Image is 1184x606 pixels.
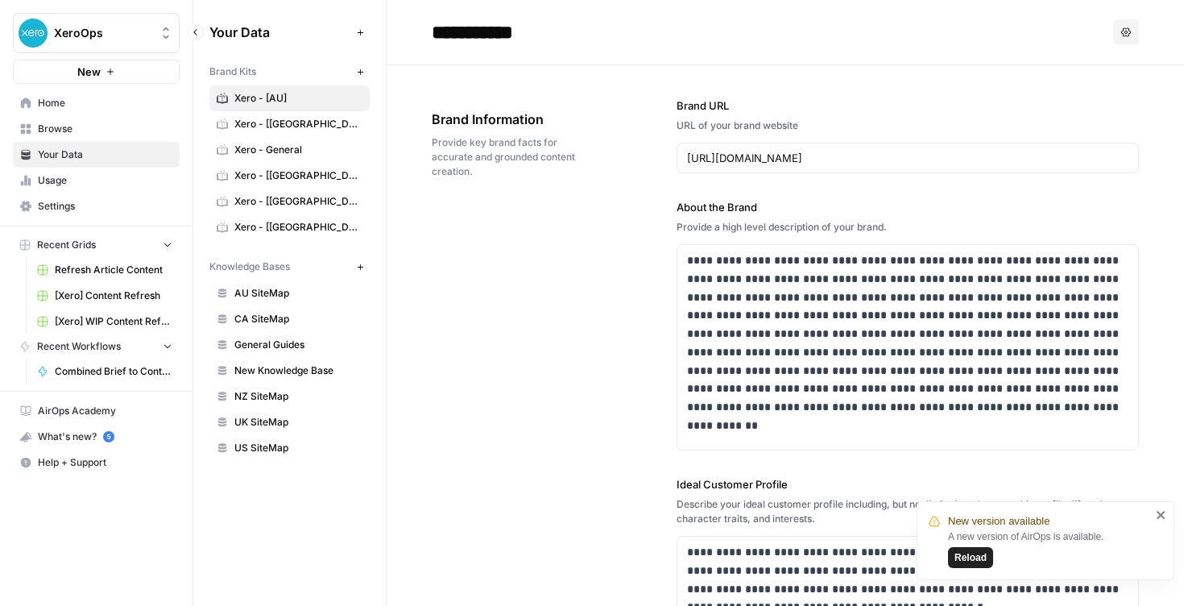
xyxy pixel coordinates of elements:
span: Browse [38,122,172,136]
span: NZ SiteMap [234,389,362,404]
button: Recent Grids [13,233,180,257]
button: Reload [948,547,993,568]
span: Brand Information [432,110,586,129]
a: Xero - [[GEOGRAPHIC_DATA]] [209,163,370,189]
a: [Xero] WIP Content Refresh [30,309,180,334]
span: UK SiteMap [234,415,362,430]
img: XeroOps Logo [19,19,48,48]
a: General Guides [209,332,370,358]
div: Provide a high level description of your brand. [677,220,1140,235]
a: Xero - [[GEOGRAPHIC_DATA]] [209,189,370,214]
a: UK SiteMap [209,409,370,435]
span: Your Data [209,23,350,42]
button: Workspace: XeroOps [13,13,180,53]
div: URL of your brand website [677,118,1140,133]
span: Xero - [[GEOGRAPHIC_DATA]] [234,220,362,235]
span: New version available [948,513,1049,529]
a: NZ SiteMap [209,384,370,409]
button: Help + Support [13,450,180,475]
span: Xero - General [234,143,362,157]
span: General Guides [234,338,362,352]
div: Describe your ideal customer profile including, but not limited to, demographic profile, lifestyl... [677,497,1140,526]
input: www.sundaysoccer.com [687,150,1129,166]
div: What's new? [14,425,179,449]
span: New [77,64,101,80]
span: CA SiteMap [234,312,362,326]
span: [Xero] Content Refresh [55,288,172,303]
button: close [1156,508,1167,521]
span: Recent Workflows [37,339,121,354]
label: Brand URL [677,98,1140,114]
text: 5 [106,433,110,441]
span: Xero - [[GEOGRAPHIC_DATA]] [234,168,362,183]
span: Knowledge Bases [209,259,290,274]
span: Home [38,96,172,110]
button: What's new? 5 [13,424,180,450]
span: [Xero] WIP Content Refresh [55,314,172,329]
span: XeroOps [54,25,151,41]
a: 5 [103,431,114,442]
a: New Knowledge Base [209,358,370,384]
span: Combined Brief to Content [55,364,172,379]
span: Help + Support [38,455,172,470]
a: AU SiteMap [209,280,370,306]
span: Settings [38,199,172,214]
a: Xero - [[GEOGRAPHIC_DATA]] [209,214,370,240]
a: Home [13,90,180,116]
span: Your Data [38,147,172,162]
a: AirOps Academy [13,398,180,424]
a: US SiteMap [209,435,370,461]
label: About the Brand [677,199,1140,215]
a: Settings [13,193,180,219]
button: Recent Workflows [13,334,180,359]
a: Your Data [13,142,180,168]
a: Usage [13,168,180,193]
span: Reload [954,550,987,565]
span: Xero - [[GEOGRAPHIC_DATA]] [234,194,362,209]
label: Ideal Customer Profile [677,476,1140,492]
button: New [13,60,180,84]
span: Provide key brand facts for accurate and grounded content creation. [432,135,586,179]
span: Refresh Article Content [55,263,172,277]
a: Refresh Article Content [30,257,180,283]
a: CA SiteMap [209,306,370,332]
span: AU SiteMap [234,286,362,301]
a: Combined Brief to Content [30,359,180,384]
div: A new version of AirOps is available. [948,529,1151,568]
span: Brand Kits [209,64,256,79]
a: Xero - General [209,137,370,163]
span: Recent Grids [37,238,96,252]
span: US SiteMap [234,441,362,455]
a: Browse [13,116,180,142]
span: Usage [38,173,172,188]
span: Xero - [[GEOGRAPHIC_DATA]] [234,117,362,131]
span: New Knowledge Base [234,363,362,378]
a: [Xero] Content Refresh [30,283,180,309]
a: Xero - [[GEOGRAPHIC_DATA]] [209,111,370,137]
span: Xero - [AU] [234,91,362,106]
span: AirOps Academy [38,404,172,418]
a: Xero - [AU] [209,85,370,111]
